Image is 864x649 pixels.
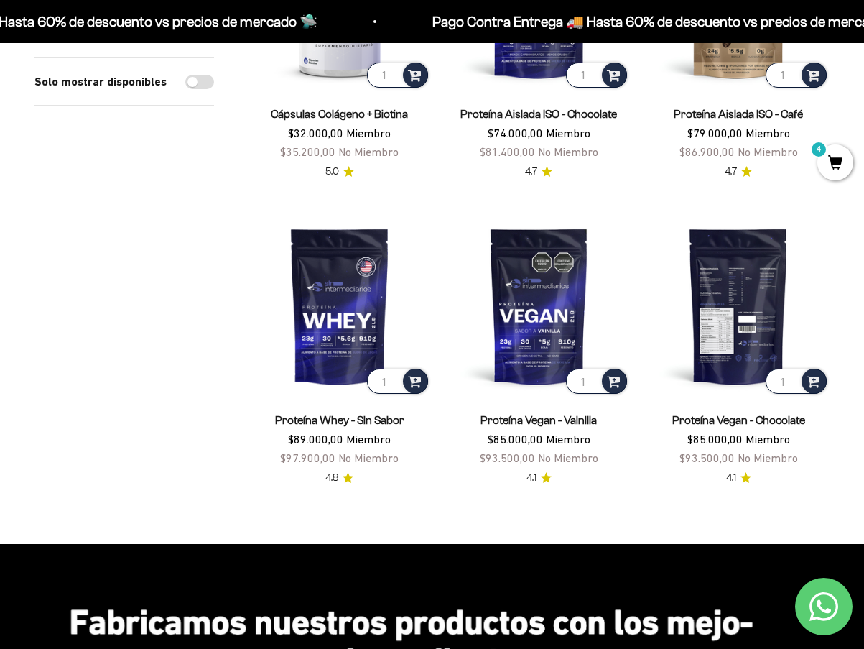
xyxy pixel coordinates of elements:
[647,215,830,397] img: Proteína Vegan - Chocolate
[480,145,535,158] span: $81.400,00
[525,164,537,180] span: 4.7
[325,164,339,180] span: 5.0
[525,164,552,180] a: 4.74.7 de 5.0 estrellas
[726,470,736,486] span: 4.1
[546,126,590,139] span: Miembro
[687,433,743,446] span: $85.000,00
[810,141,827,158] mark: 4
[679,145,735,158] span: $86.900,00
[488,126,543,139] span: $74.000,00
[526,470,536,486] span: 4.1
[526,470,552,486] a: 4.14.1 de 5.0 estrellas
[725,164,752,180] a: 4.74.7 de 5.0 estrellas
[679,451,735,464] span: $93.500,00
[275,414,404,426] a: Proteína Whey - Sin Sabor
[546,433,590,446] span: Miembro
[687,126,743,139] span: $79.000,00
[34,73,167,91] label: Solo mostrar disponibles
[480,451,535,464] span: $93.500,00
[288,126,343,139] span: $32.000,00
[338,451,399,464] span: No Miembro
[725,164,737,180] span: 4.7
[325,164,354,180] a: 5.05.0 de 5.0 estrellas
[738,451,798,464] span: No Miembro
[460,108,617,120] a: Proteína Aislada ISO - Chocolate
[280,145,335,158] span: $35.200,00
[338,145,399,158] span: No Miembro
[745,126,790,139] span: Miembro
[672,414,805,426] a: Proteína Vegan - Chocolate
[738,145,798,158] span: No Miembro
[346,433,391,446] span: Miembro
[817,156,853,172] a: 4
[480,414,597,426] a: Proteína Vegan - Vainilla
[346,126,391,139] span: Miembro
[538,451,598,464] span: No Miembro
[674,108,803,120] a: Proteína Aislada ISO - Café
[726,470,751,486] a: 4.14.1 de 5.0 estrellas
[288,433,343,446] span: $89.000,00
[271,108,408,120] a: Cápsulas Colágeno + Biotina
[325,470,338,486] span: 4.8
[745,433,790,446] span: Miembro
[280,451,335,464] span: $97.900,00
[488,433,543,446] span: $85.000,00
[538,145,598,158] span: No Miembro
[325,470,353,486] a: 4.84.8 de 5.0 estrellas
